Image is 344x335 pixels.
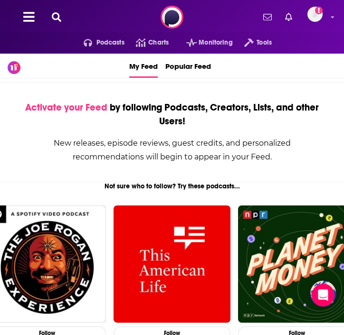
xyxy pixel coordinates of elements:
button: open menu [72,35,124,50]
span: Activate your Feed [25,102,107,113]
svg: Add a profile image [315,7,323,14]
div: New releases, episode reviews, guest credits, and personalized recommendations will begin to appe... [23,136,321,164]
button: open menu [175,35,233,50]
img: This American Life [114,205,231,323]
a: Show notifications dropdown [281,9,296,25]
a: My Feed [129,54,158,78]
div: Open Intercom Messenger [312,284,334,307]
div: by following Podcasts, Creators, Lists, and other Users! [23,101,321,128]
span: Podcasts [96,36,124,49]
span: Charts [148,36,169,49]
span: Logged in as ashleyswett [307,7,323,22]
a: Show notifications dropdown [259,9,276,25]
span: My Feed [129,56,158,76]
img: Podchaser - Follow, Share and Rate Podcasts [161,6,183,28]
span: Tools [257,36,272,49]
a: Popular Feed [165,54,211,78]
a: Charts [124,35,169,50]
span: Monitoring [199,36,232,49]
img: User Profile [307,7,323,22]
span: Popular Feed [165,56,211,76]
a: Logged in as ashleyswett [307,7,328,28]
button: open menu [233,35,272,50]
